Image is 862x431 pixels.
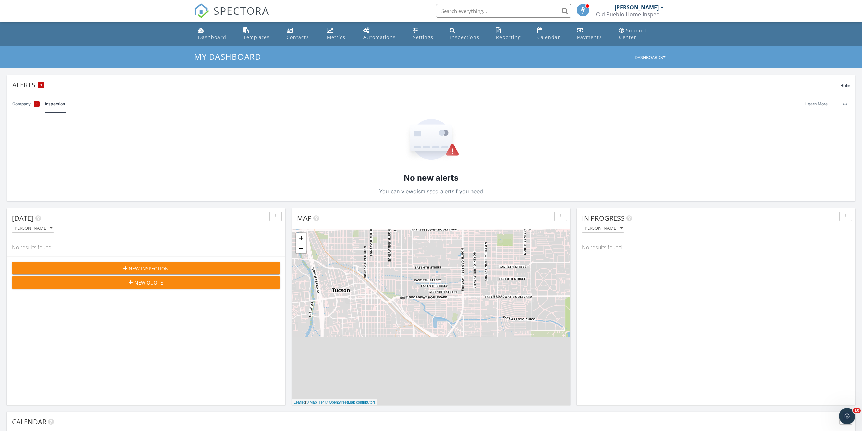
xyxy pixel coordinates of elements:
a: Learn More [805,101,832,107]
div: Templates [243,34,270,40]
button: Dashboards [632,53,668,62]
span: Calendar [12,417,46,426]
a: Inspection [45,95,65,113]
input: Search everything... [436,4,571,18]
div: [PERSON_NAME] [13,226,52,231]
div: Calendar [537,34,560,40]
a: Support Center [616,24,667,44]
div: Reporting [496,34,521,40]
a: Metrics [324,24,355,44]
div: | [292,399,377,405]
span: In Progress [582,214,625,223]
div: [PERSON_NAME] [583,226,623,231]
div: Settings [413,34,433,40]
a: Zoom in [296,233,306,243]
span: SPECTORA [214,3,269,18]
button: [PERSON_NAME] [12,224,54,233]
span: 10 [853,408,861,413]
a: © OpenStreetMap contributors [325,400,376,404]
a: Contacts [284,24,319,44]
a: Inspections [447,24,488,44]
a: Settings [410,24,442,44]
span: Hide [840,83,850,89]
span: 1 [36,101,38,107]
button: [PERSON_NAME] [582,224,624,233]
div: Alerts [12,80,840,90]
div: Dashboard [198,34,226,40]
div: Dashboards [635,55,665,60]
img: Empty State [403,119,459,161]
div: [PERSON_NAME] [615,4,659,11]
a: Automations (Basic) [361,24,405,44]
h2: No new alerts [404,172,458,184]
a: SPECTORA [194,9,269,23]
div: Inspections [450,34,479,40]
a: Templates [240,24,278,44]
iframe: Intercom live chat [839,408,855,424]
img: ellipsis-632cfdd7c38ec3a7d453.svg [843,103,847,105]
button: New Quote [12,276,280,289]
a: © MapTiler [306,400,324,404]
p: You can view if you need [379,187,483,196]
a: Reporting [493,24,529,44]
a: Calendar [534,24,569,44]
button: New Inspection [12,262,280,274]
span: My Dashboard [194,51,261,62]
a: Payments [574,24,611,44]
span: 1 [40,83,42,87]
div: No results found [7,238,285,256]
a: Company [12,95,40,113]
a: Leaflet [294,400,305,404]
div: Metrics [327,34,345,40]
div: No results found [577,238,855,256]
a: Zoom out [296,243,306,253]
span: [DATE] [12,214,34,223]
div: Payments [577,34,602,40]
div: Contacts [287,34,309,40]
span: New Inspection [129,265,169,272]
div: Automations [363,34,396,40]
span: New Quote [134,279,163,286]
a: dismissed alerts [413,188,454,195]
span: Map [297,214,312,223]
div: Old Pueblo Home Inspection [596,11,664,18]
div: Support Center [619,27,647,40]
a: Dashboard [195,24,235,44]
img: The Best Home Inspection Software - Spectora [194,3,209,18]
